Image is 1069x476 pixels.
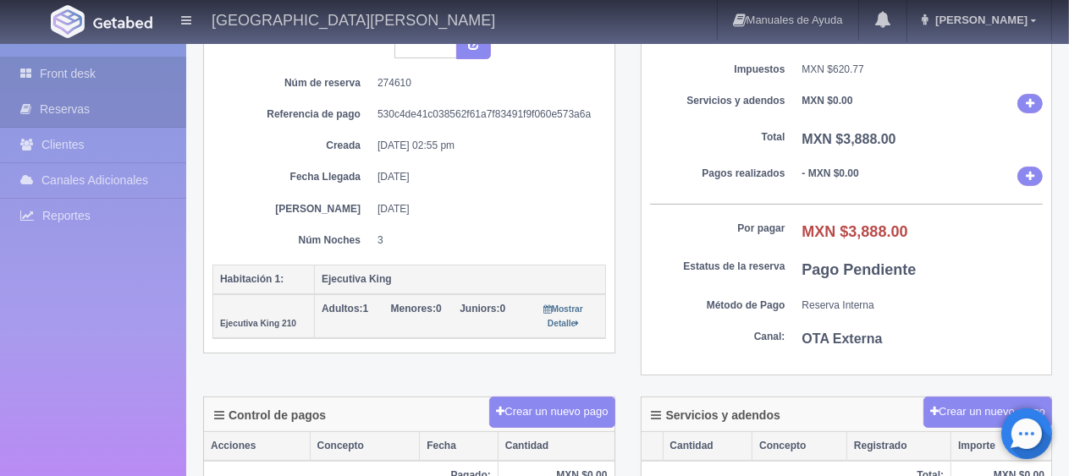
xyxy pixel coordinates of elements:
[931,14,1028,26] span: [PERSON_NAME]
[51,5,85,38] img: Getabed
[225,76,361,90] dt: Núm de reserva
[802,63,1044,77] dd: MXN $620.77
[650,330,785,344] dt: Canal:
[377,107,593,122] dd: 530c4de41c038562f61a7f83491f9f060e573a6a
[650,298,785,313] dt: Método de Pago
[460,303,505,315] span: 0
[650,63,785,77] dt: Impuestos
[322,303,368,315] span: 1
[214,409,326,422] h4: Control de pagos
[923,397,1052,428] button: Crear un nuevo cargo
[204,432,310,461] th: Acciones
[802,95,853,107] b: MXN $0.00
[225,233,361,248] dt: Núm Noches
[489,397,614,428] button: Crear un nuevo pago
[802,167,859,179] b: - MXN $0.00
[802,132,896,146] b: MXN $3,888.00
[391,303,442,315] span: 0
[391,303,436,315] strong: Menores:
[220,273,284,285] b: Habitación 1:
[460,303,499,315] strong: Juniors:
[93,16,152,29] img: Getabed
[846,432,951,461] th: Registrado
[752,432,847,461] th: Concepto
[225,170,361,184] dt: Fecha Llegada
[544,303,583,329] a: Mostrar Detalle
[377,76,593,90] dd: 274610
[315,265,606,294] th: Ejecutiva King
[802,298,1044,313] dd: Reserva Interna
[498,432,614,461] th: Cantidad
[650,222,785,236] dt: Por pagar
[802,331,883,346] b: OTA Externa
[377,202,593,216] dd: [DATE]
[650,94,785,108] dt: Servicios y adendos
[650,260,785,274] dt: Estatus de la reserva
[225,107,361,122] dt: Referencia de pago
[951,432,1051,461] th: Importe
[420,432,499,461] th: Fecha
[802,261,917,278] b: Pago Pendiente
[663,432,752,461] th: Cantidad
[802,223,908,240] b: MXN $3,888.00
[212,8,495,30] h4: [GEOGRAPHIC_DATA][PERSON_NAME]
[225,202,361,216] dt: [PERSON_NAME]
[650,167,785,181] dt: Pagos realizados
[225,139,361,153] dt: Creada
[377,233,593,248] dd: 3
[377,139,593,153] dd: [DATE] 02:55 pm
[650,130,785,145] dt: Total
[652,409,780,422] h4: Servicios y adendos
[377,170,593,184] dd: [DATE]
[310,432,420,461] th: Concepto
[220,319,296,328] small: Ejecutiva King 210
[544,304,583,328] small: Mostrar Detalle
[322,303,363,315] strong: Adultos:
